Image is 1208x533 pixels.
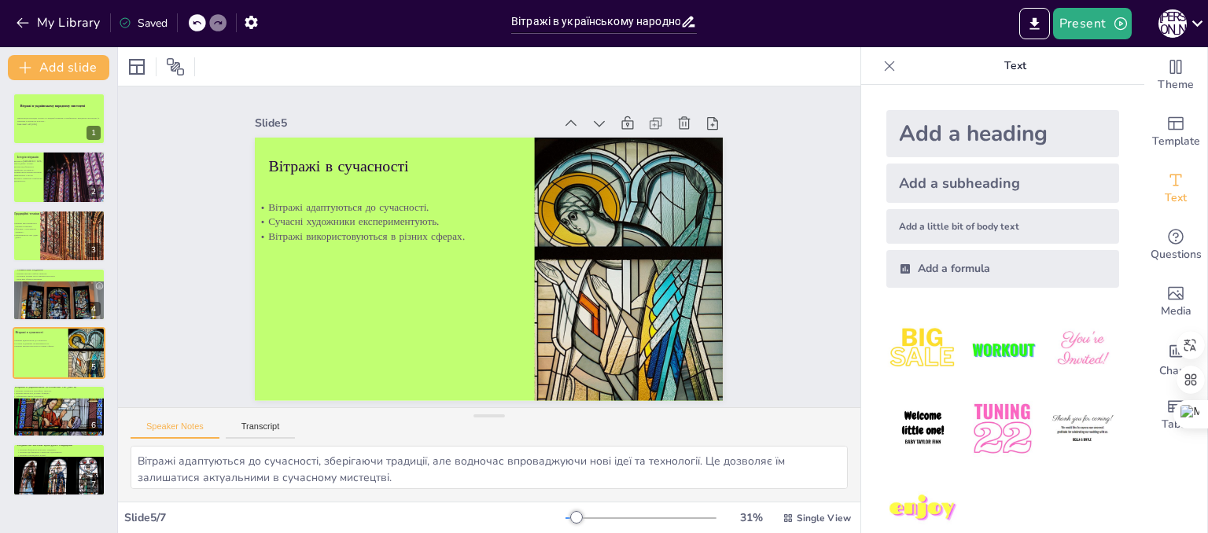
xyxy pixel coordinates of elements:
[1144,217,1207,274] div: Get real-time input from your audience
[732,510,770,525] div: 31 %
[11,171,42,176] p: Техніки виготовлення вітражів змінювалися з часом.
[13,392,97,395] p: Вітражі виконують духовну функцію.
[1144,104,1207,160] div: Add ready made slides
[17,451,101,454] p: Вітражі відображають українську ідентичність.
[1046,392,1119,465] img: 6.jpeg
[1144,160,1207,217] div: Add text boxes
[13,395,97,398] p: Зображення святих в вітражах.
[87,360,101,374] div: 5
[1151,246,1202,263] span: Questions
[886,164,1119,203] div: Add a subheading
[1158,8,1187,39] button: А [PERSON_NAME]
[255,200,559,215] p: Вітражі адаптуються до сучасності.
[1144,47,1207,104] div: Change the overall theme
[17,154,101,159] p: Історія вітражів
[13,443,105,495] div: 7
[124,510,565,525] div: Slide 5 / 7
[13,93,105,145] div: Вітражі в українському народному мистецтвіПрезентація розглядає історію та традиції вітражів в ук...
[131,421,219,439] button: Speaker Notes
[15,384,98,389] p: Вітражі в українських [DEMOGRAPHIC_DATA]
[17,448,101,451] p: Вітражі зберігають культурну спадщину.
[119,16,168,31] div: Saved
[17,443,101,448] p: Вітражі як частина культурної спадщини
[1165,189,1187,207] span: Text
[17,268,101,273] p: Символіка вітражів
[1162,416,1190,433] span: Table
[20,104,85,108] strong: Вітражі в українському народному мистецтві
[1161,303,1191,320] span: Media
[902,47,1129,85] p: Text
[966,392,1039,465] img: 5.jpeg
[13,222,40,227] p: Вітражі виготовляються різними техніками.
[87,126,101,140] div: 1
[255,229,559,244] p: Вітражі використовуються в різних сферах.
[12,10,107,35] button: My Library
[1159,362,1192,380] span: Charts
[87,185,101,199] div: 2
[11,159,42,164] p: Вітражі в [GEOGRAPHIC_DATA] мають давню історію.
[87,418,101,432] div: 6
[87,243,101,257] div: 3
[1144,387,1207,443] div: Add a table
[17,123,101,126] p: Generated with [URL]
[1046,313,1119,386] img: 3.jpeg
[15,272,98,275] p: Вітражі містять глибокі символи.
[255,116,553,130] div: Slide 5
[886,110,1119,157] div: Add a heading
[511,10,680,33] input: Insert title
[797,512,851,524] span: Single View
[269,155,573,177] p: Вітражі в сучасності
[966,313,1039,386] img: 2.jpeg
[13,228,40,233] p: Фьюзинг є популярною технікою.
[13,342,73,345] p: Сучасні художники експериментують.
[886,209,1119,244] div: Add a little bit of body text
[226,421,296,439] button: Transcript
[1158,76,1194,94] span: Theme
[11,176,42,182] p: Вітражі є символом української ідентичності.
[124,54,149,79] div: Layout
[13,233,40,239] p: Малювання на склі додає деталі.
[15,275,98,278] p: Рослинні мотиви часто використовуються.
[15,330,75,335] p: Вітражі в сучасності
[14,211,98,216] p: Традиційні техніки
[166,57,185,76] span: Position
[13,345,73,348] p: Вітражі використовуються в різних сферах.
[131,446,848,489] textarea: Вітражі адаптуються до сучасності, зберігаючи традиції, але водночас впроваджуючи нові ідеї та те...
[1019,8,1050,39] button: Export to PowerPoint
[1144,330,1207,387] div: Add charts and graphs
[87,302,101,316] div: 4
[17,117,101,123] p: Презентація розглядає історію та традиції вітражів в українському народному мистецтві, їх значенн...
[15,278,98,281] p: Релігійні образи в вітражах.
[13,327,105,379] div: https://cdn.sendsteps.com/images/slides/2025_30_09_06_27-H7njUHZiTHPGG_qc.jpegВітражі в сучасност...
[13,385,105,437] div: https://cdn.sendsteps.com/images/logo/sendsteps_logo_white.pnghttps://cdn.sendsteps.com/images/lo...
[13,268,105,320] div: https://cdn.sendsteps.com/images/logo/sendsteps_logo_white.pnghttps://cdn.sendsteps.com/images/lo...
[886,313,959,386] img: 1.jpeg
[13,210,105,262] div: https://cdn.sendsteps.com/images/slides/2025_30_09_06_27-5FeXlnfHhsb5e20H.jpegТрадиційні технікиВ...
[13,389,97,392] p: Вітражі створюють атмосферу святості.
[1152,133,1200,150] span: Template
[17,454,101,458] p: Вітражі розповідають історії.
[886,250,1119,288] div: Add a formula
[13,339,73,342] p: Вітражі адаптуються до сучасності.
[87,477,101,491] div: 7
[13,151,105,203] div: https://cdn.sendsteps.com/images/logo/sendsteps_logo_white.pnghttps://cdn.sendsteps.com/images/lo...
[1158,9,1187,38] div: А [PERSON_NAME]
[11,165,42,171] p: Вітражі відображають українську духовність.
[1144,274,1207,330] div: Add images, graphics, shapes or video
[886,392,959,465] img: 4.jpeg
[8,55,109,80] button: Add slide
[255,214,559,229] p: Сучасні художники експериментують.
[1053,8,1132,39] button: Present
